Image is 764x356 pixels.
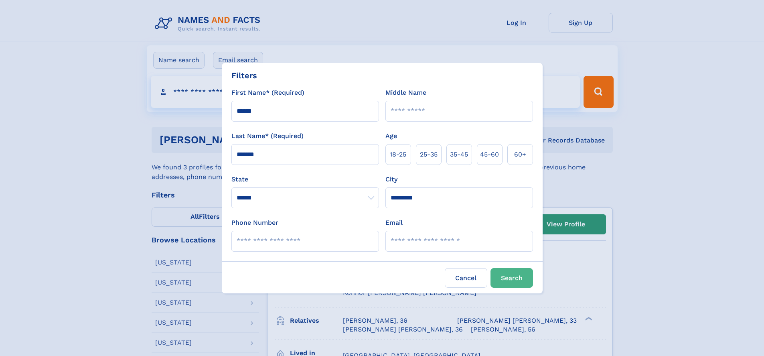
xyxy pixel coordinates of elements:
[385,88,426,98] label: Middle Name
[385,131,397,141] label: Age
[480,150,499,159] span: 45‑60
[514,150,526,159] span: 60+
[420,150,438,159] span: 25‑35
[450,150,468,159] span: 35‑45
[231,175,379,184] label: State
[385,175,397,184] label: City
[231,69,257,81] div: Filters
[445,268,487,288] label: Cancel
[390,150,406,159] span: 18‑25
[231,218,278,228] label: Phone Number
[231,131,304,141] label: Last Name* (Required)
[490,268,533,288] button: Search
[385,218,403,228] label: Email
[231,88,304,98] label: First Name* (Required)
